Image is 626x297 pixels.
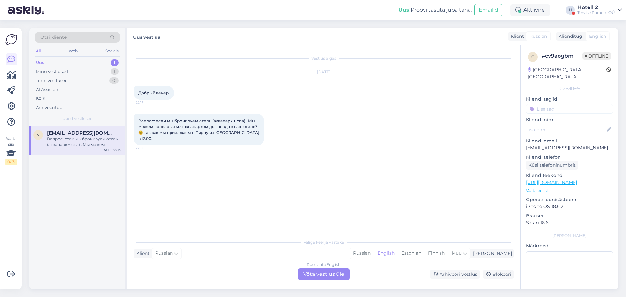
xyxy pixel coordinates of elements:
div: [DATE] [134,69,514,75]
p: Brauser [526,213,613,219]
div: Vaata siia [5,136,17,165]
div: H [566,6,575,15]
div: Tervise Paradiis OÜ [577,10,615,15]
p: Kliendi telefon [526,154,613,161]
div: 1 [111,68,119,75]
div: Arhiveeritud [36,104,63,111]
div: Kõik [36,95,45,102]
div: 0 [109,77,119,84]
p: Vaata edasi ... [526,188,613,194]
div: Minu vestlused [36,68,68,75]
span: Muu [452,250,462,256]
label: Uus vestlus [133,32,160,41]
div: Russian to English [307,262,341,268]
span: Вопрос: если мы бронируем отель (аквапарк + спа) . Мы можем пользоваться аквапарком до заезда в в... [138,118,260,141]
div: Valige keel ja vastake [134,239,514,245]
span: Uued vestlused [62,116,93,122]
div: Russian [350,248,374,258]
span: 22:19 [136,146,160,151]
span: English [589,33,606,40]
a: [URL][DOMAIN_NAME] [526,179,577,185]
div: Uus [36,59,44,66]
div: [DATE] 22:19 [101,148,121,153]
div: English [374,248,398,258]
div: Klienditugi [556,33,584,40]
button: Emailid [474,4,502,16]
div: Klient [134,250,150,257]
div: Web [67,47,79,55]
span: 22:17 [136,100,160,105]
div: Küsi telefoninumbrit [526,161,578,170]
div: All [35,47,42,55]
div: Kliendi info [526,86,613,92]
b: Uus! [398,7,411,13]
span: Offline [582,52,611,60]
img: Askly Logo [5,33,18,46]
div: Estonian [398,248,425,258]
div: 1 [111,59,119,66]
input: Lisa nimi [526,126,605,133]
div: [GEOGRAPHIC_DATA], [GEOGRAPHIC_DATA] [528,67,606,80]
p: [EMAIL_ADDRESS][DOMAIN_NAME] [526,144,613,151]
div: AI Assistent [36,86,60,93]
span: Добрый вечер. [138,90,170,95]
span: Russian [529,33,547,40]
div: Võta vestlus üle [298,268,350,280]
div: 0 / 3 [5,159,17,165]
span: c [531,54,534,59]
p: Operatsioonisüsteem [526,196,613,203]
div: Socials [104,47,120,55]
div: Proovi tasuta juba täna: [398,6,472,14]
span: n [37,132,40,137]
div: [PERSON_NAME] [526,233,613,239]
div: Vestlus algas [134,55,514,61]
div: Hotell 2 [577,5,615,10]
p: Kliendi email [526,138,613,144]
div: Finnish [425,248,448,258]
p: Kliendi nimi [526,116,613,123]
div: Arhiveeri vestlus [430,270,480,279]
div: Tiimi vestlused [36,77,68,84]
div: Вопрос: если мы бронируем отель (аквапарк + спа) . Мы можем пользоваться аквапарком до заезда в в... [47,136,121,148]
div: Klient [508,33,524,40]
span: Otsi kliente [40,34,67,41]
p: iPhone OS 18.6.2 [526,203,613,210]
input: Lisa tag [526,104,613,114]
p: Märkmed [526,243,613,249]
p: Kliendi tag'id [526,96,613,103]
div: Aktiivne [510,4,550,16]
a: Hotell 2Tervise Paradiis OÜ [577,5,622,15]
div: # cv9aogbm [542,52,582,60]
div: [PERSON_NAME] [470,250,512,257]
p: Klienditeekond [526,172,613,179]
p: Safari 18.6 [526,219,613,226]
span: natalijagrinuk@gmail.com [47,130,115,136]
span: Russian [155,250,173,257]
div: Blokeeri [483,270,514,279]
